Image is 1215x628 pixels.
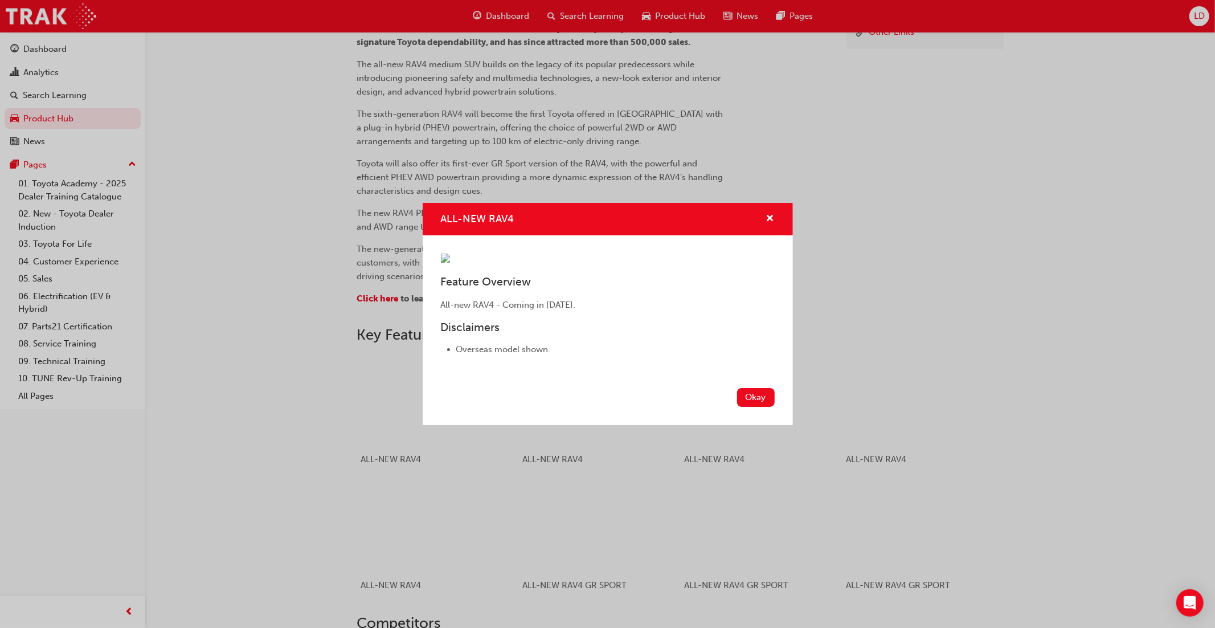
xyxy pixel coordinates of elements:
span: ALL-NEW RAV4 [441,213,514,225]
span: cross-icon [766,214,775,225]
span: All-new RAV4 - Coming in [DATE]. [441,300,576,310]
img: 10cbd300-ba6d-4233-94c7-8eda77b65312.png [441,254,450,263]
button: cross-icon [766,212,775,226]
h3: Feature Overview [441,275,775,288]
div: ALL-NEW RAV4 [423,203,793,425]
div: Open Intercom Messenger [1176,589,1204,617]
li: Overseas model shown. [456,343,775,356]
button: Okay [737,388,775,407]
h3: Disclaimers [441,321,775,334]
